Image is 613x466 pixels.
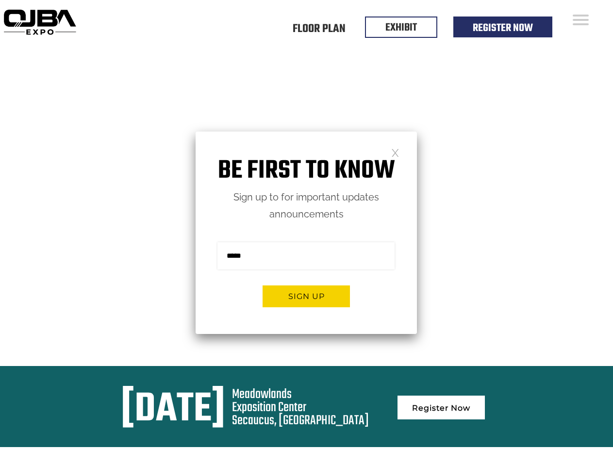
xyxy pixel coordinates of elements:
[196,156,417,186] h1: Be first to know
[385,19,417,36] a: EXHIBIT
[263,285,350,307] button: Sign up
[391,148,399,156] a: Close
[232,388,369,427] div: Meadowlands Exposition Center Secaucus, [GEOGRAPHIC_DATA]
[196,189,417,223] p: Sign up to for important updates announcements
[473,20,533,36] a: Register Now
[121,388,225,433] div: [DATE]
[398,396,485,419] a: Register Now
